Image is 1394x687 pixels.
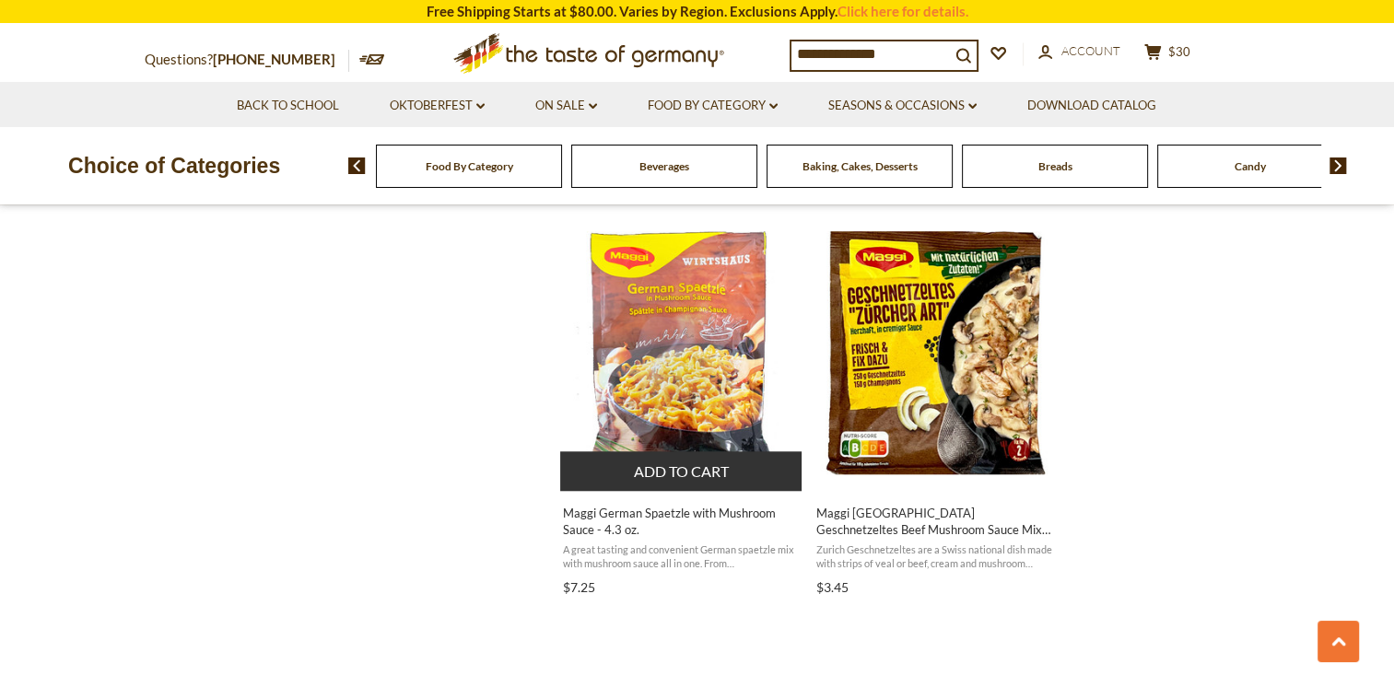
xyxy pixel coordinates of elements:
[1235,159,1266,173] a: Candy
[639,159,689,173] a: Beverages
[563,542,802,571] span: A great tasting and convenient German spaetzle mix with mushroom sauce all in one. From [GEOGRAPH...
[648,96,778,116] a: Food By Category
[816,579,849,595] span: $3.45
[213,51,335,67] a: [PHONE_NUMBER]
[237,96,339,116] a: Back to School
[560,231,804,475] img: Maggi German Spaetzle with Mushroom Sauce
[1168,44,1190,59] span: $30
[802,159,918,173] a: Baking, Cakes, Desserts
[1140,43,1195,66] button: $30
[560,451,802,491] button: Add to cart
[426,159,513,173] a: Food By Category
[563,579,595,595] span: $7.25
[1038,41,1120,62] a: Account
[1038,159,1072,173] a: Breads
[1330,157,1347,174] img: next arrow
[348,157,366,174] img: previous arrow
[563,505,802,538] span: Maggi German Spaetzle with Mushroom Sauce - 4.3 oz.
[390,96,485,116] a: Oktoberfest
[816,542,1055,571] span: Zurich Geschnetzeltes are a Swiss national dish made with strips of veal or beef, cream and mushr...
[838,3,968,19] a: Click here for details.
[1027,96,1156,116] a: Download Catalog
[814,215,1058,601] a: Maggi Zurich Geschnetzeltes Beef Mushroom Sauce Mix 3.5 oz.
[1061,43,1120,58] span: Account
[145,48,349,72] p: Questions?
[535,96,597,116] a: On Sale
[816,505,1055,538] span: Maggi [GEOGRAPHIC_DATA] Geschnetzeltes Beef Mushroom Sauce Mix 3.5 oz.
[560,215,804,601] a: Maggi German Spaetzle with Mushroom Sauce - 4.3 oz.
[828,96,977,116] a: Seasons & Occasions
